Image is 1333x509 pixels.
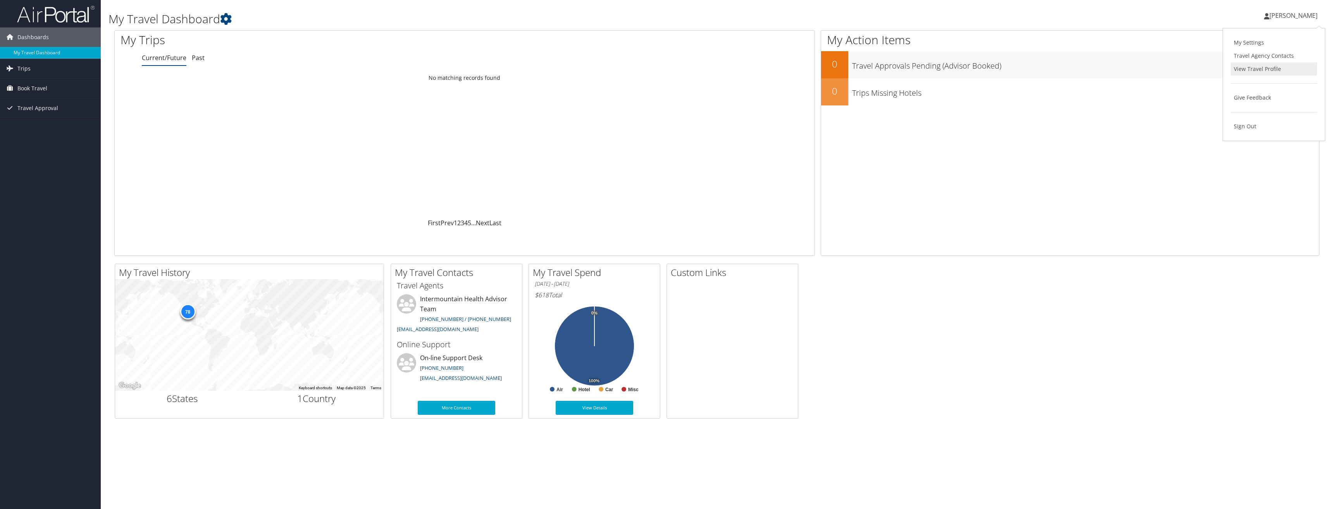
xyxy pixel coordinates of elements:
span: Trips [17,59,31,78]
span: $618 [535,291,549,299]
span: Map data ©2025 [337,386,366,390]
text: Car [605,387,613,392]
text: Air [556,387,563,392]
a: Current/Future [142,53,186,62]
span: 1 [297,392,303,405]
a: Give Feedback [1231,91,1317,104]
a: 5 [468,219,471,227]
h2: States [121,392,244,405]
a: Next [476,219,489,227]
span: [PERSON_NAME] [1269,11,1317,20]
span: 6 [167,392,172,405]
text: Hotel [579,387,590,392]
h2: Country [255,392,378,405]
td: No matching records found [115,71,815,85]
span: Dashboards [17,28,49,47]
a: 0Trips Missing Hotels [821,78,1319,105]
h3: Travel Approvals Pending (Advisor Booked) [852,57,1319,71]
a: Terms (opens in new tab) [370,386,381,390]
span: Book Travel [17,79,47,98]
h3: Travel Agents [397,280,516,291]
h2: My Travel History [119,266,384,279]
h6: [DATE] - [DATE] [535,280,654,288]
h1: My Travel Dashboard [108,11,920,27]
a: 2 [457,219,461,227]
h2: My Travel Spend [533,266,660,279]
a: More Contacts [418,401,495,415]
li: On-line Support Desk [393,353,520,385]
tspan: 100% [589,379,599,383]
a: [EMAIL_ADDRESS][DOMAIN_NAME] [420,374,502,381]
button: Keyboard shortcuts [299,385,332,391]
h3: Online Support [397,339,516,350]
a: 4 [464,219,468,227]
a: 3 [461,219,464,227]
h2: My Travel Contacts [395,266,522,279]
img: Google [117,381,143,391]
h2: 0 [821,85,848,98]
a: 1 [454,219,457,227]
h2: 0 [821,57,848,71]
div: 78 [180,304,195,319]
a: [PHONE_NUMBER] [420,364,463,371]
h3: Trips Missing Hotels [852,84,1319,98]
a: Last [489,219,501,227]
a: First [428,219,441,227]
a: View Details [556,401,633,415]
a: Sign Out [1231,120,1317,133]
a: Travel Agency Contacts [1231,49,1317,62]
span: Travel Approval [17,98,58,118]
li: Intermountain Health Advisor Team [393,294,520,336]
a: Prev [441,219,454,227]
img: airportal-logo.png [17,5,95,23]
h1: My Trips [121,32,517,48]
text: Misc [628,387,639,392]
a: Open this area in Google Maps (opens a new window) [117,381,143,391]
h1: My Action Items [821,32,1319,48]
a: 0Travel Approvals Pending (Advisor Booked) [821,51,1319,78]
a: [EMAIL_ADDRESS][DOMAIN_NAME] [397,326,479,333]
a: [PERSON_NAME] [1264,4,1325,27]
a: My Settings [1231,36,1317,49]
tspan: 0% [591,311,598,316]
h6: Total [535,291,654,299]
a: Past [192,53,205,62]
h2: Custom Links [671,266,798,279]
span: … [471,219,476,227]
a: View Travel Profile [1231,62,1317,76]
a: [PHONE_NUMBER] / [PHONE_NUMBER] [420,316,511,323]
